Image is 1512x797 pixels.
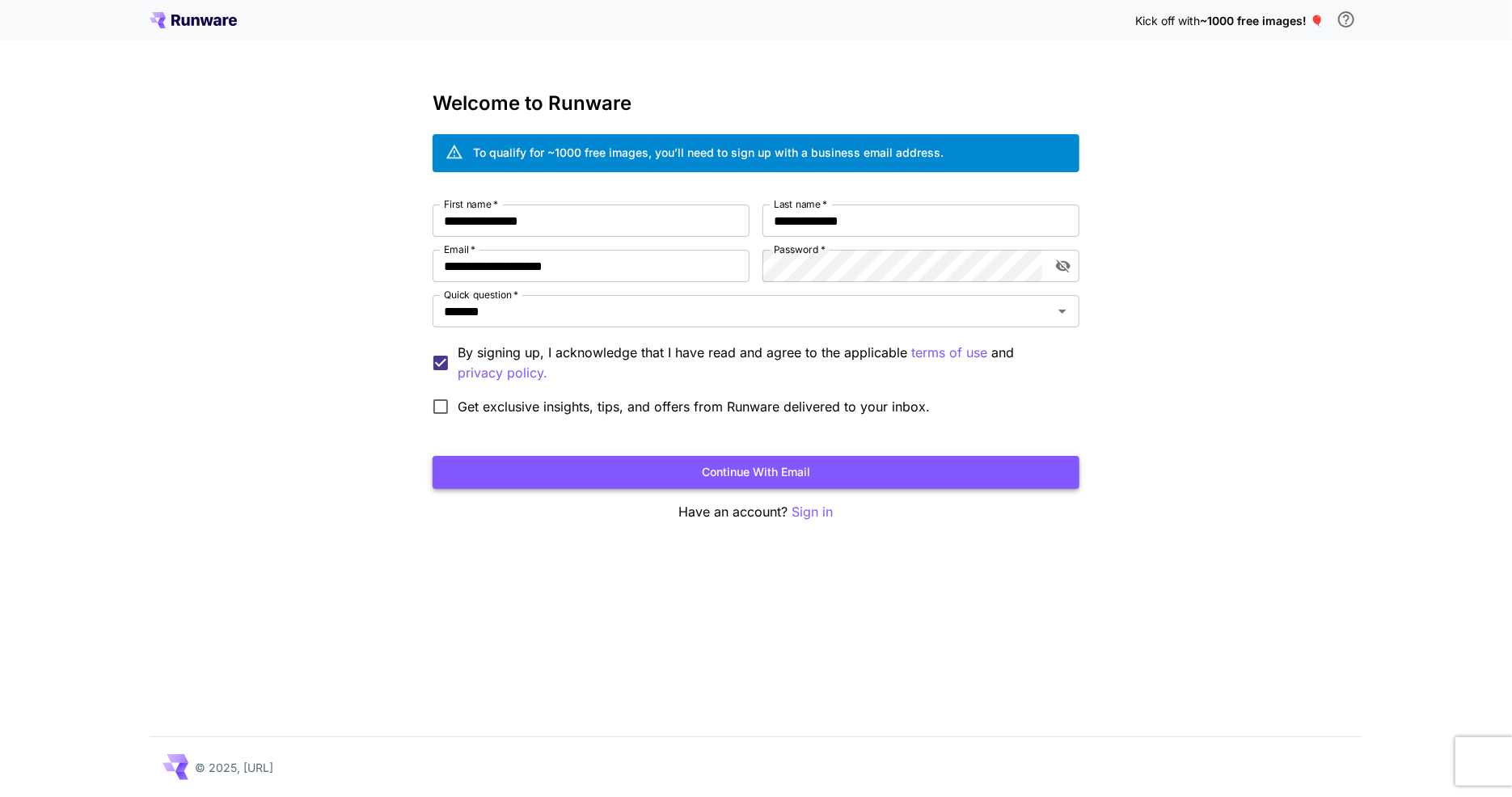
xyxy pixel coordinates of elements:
p: © 2025, [URL] [195,759,273,776]
label: Quick question [444,288,518,302]
p: terms of use [911,343,987,363]
button: toggle password visibility [1049,251,1078,280]
button: Open [1051,300,1074,323]
p: By signing up, I acknowledge that I have read and agree to the applicable and [458,343,1066,383]
label: Password [774,242,826,256]
span: Kick off with [1135,14,1200,27]
h3: Welcome to Runware [433,92,1079,115]
button: In order to qualify for free credit, you need to sign up with a business email address and click ... [1330,3,1362,36]
p: privacy policy. [458,363,547,383]
p: Have an account? [433,502,1079,522]
label: First name [444,197,498,211]
label: Last name [774,197,827,211]
span: ~1000 free images! 🎈 [1200,14,1324,27]
button: By signing up, I acknowledge that I have read and agree to the applicable terms of use and [458,363,547,383]
span: Get exclusive insights, tips, and offers from Runware delivered to your inbox. [458,397,930,416]
div: To qualify for ~1000 free images, you’ll need to sign up with a business email address. [473,144,944,161]
button: By signing up, I acknowledge that I have read and agree to the applicable and privacy policy. [911,343,987,363]
button: Continue with email [433,456,1079,489]
label: Email [444,242,475,256]
button: Sign in [792,502,834,522]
